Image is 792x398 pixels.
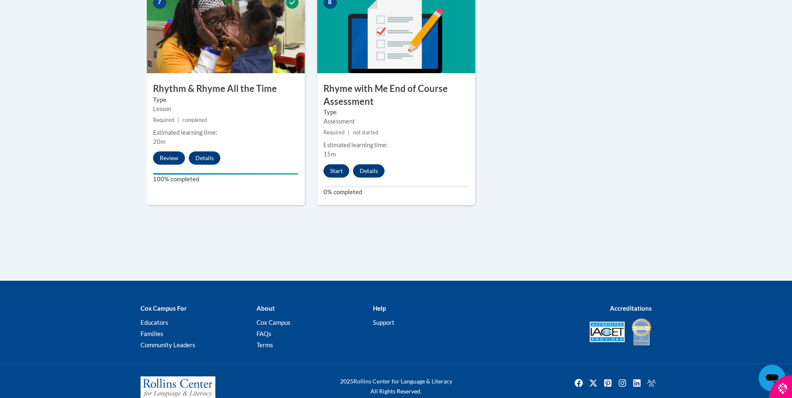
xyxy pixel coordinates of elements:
b: About [257,304,275,312]
label: 0% completed [323,188,469,197]
a: Cox Campus [257,319,291,326]
span: completed [183,117,207,123]
img: IDA® Accredited [631,317,652,346]
a: FAQs [257,330,271,337]
a: Facebook Group [645,376,658,390]
label: Type [153,95,299,104]
button: Details [189,151,220,165]
b: Accreditations [610,304,652,312]
span: | [348,129,350,136]
span: 15m [323,151,336,158]
h3: Rhyme with Me End of Course Assessment [317,82,475,108]
span: 20m [153,138,165,145]
a: Support [373,319,395,326]
h3: Rhythm & Rhyme All the Time [147,82,305,95]
button: Review [153,151,185,165]
a: Terms [257,341,273,349]
iframe: Button to launch messaging window [759,365,785,391]
b: Help [373,304,386,312]
div: Estimated learning time: [323,141,469,150]
a: Educators [141,319,168,326]
button: Details [353,164,385,178]
span: not started [353,129,378,136]
label: 100% completed [153,175,299,184]
img: LinkedIn icon [630,376,644,390]
img: Instagram icon [616,376,629,390]
a: Community Leaders [141,341,195,349]
span: 2025 [340,378,353,385]
a: Instagram [616,376,629,390]
label: Type [323,108,469,117]
img: Accredited IACET® Provider [590,321,625,342]
button: Start [323,164,349,178]
a: Families [141,330,163,337]
div: Estimated learning time: [153,128,299,137]
div: Lesson [153,104,299,114]
span: Required [153,117,174,123]
a: Twitter [587,376,600,390]
a: Pinterest [601,376,614,390]
img: Twitter icon [587,376,600,390]
img: Pinterest icon [601,376,614,390]
span: | [178,117,179,123]
div: Assessment [323,117,469,126]
img: Facebook icon [572,376,585,390]
div: Rollins Center for Language & Literacy All Rights Reserved. [309,376,484,396]
img: Facebook group icon [645,376,658,390]
span: Required [323,129,345,136]
div: Your progress [153,173,299,175]
a: Linkedin [630,376,644,390]
b: Cox Campus For [141,304,187,312]
a: Facebook [572,376,585,390]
